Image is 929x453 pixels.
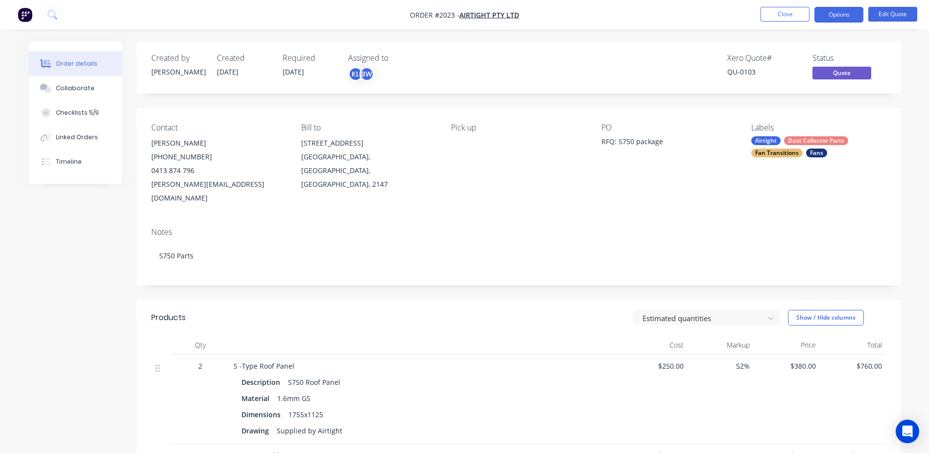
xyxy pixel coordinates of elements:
div: Products [151,312,186,324]
div: Notes [151,227,886,237]
img: Factory [18,7,32,22]
div: Fans [806,149,827,157]
div: [PERSON_NAME] [151,136,286,150]
div: 0413 874 796 [151,164,286,177]
div: Status [812,53,886,63]
span: $250.00 [625,361,684,371]
div: Material [241,391,273,405]
div: Airtight [751,136,781,145]
div: Fan Transitions [751,149,803,157]
div: Created [217,53,271,63]
div: Xero Quote # [727,53,801,63]
button: Linked Orders [29,125,122,150]
div: [PERSON_NAME] [151,67,205,77]
div: Linked Orders [56,133,98,142]
div: PO [601,123,736,132]
div: QU-0103 [727,67,801,77]
div: Assigned to [348,53,446,63]
div: [PHONE_NUMBER] [151,150,286,164]
div: BW [359,67,374,81]
span: $760.00 [824,361,882,371]
span: Quote [812,67,871,79]
div: Checklists 5/9 [56,108,99,117]
span: S -Type Roof Panel [234,361,294,371]
div: [STREET_ADDRESS] [301,136,435,150]
span: Order #2023 - [410,10,459,20]
div: [STREET_ADDRESS][GEOGRAPHIC_DATA], [GEOGRAPHIC_DATA], [GEOGRAPHIC_DATA], 2147 [301,136,435,191]
button: Order details [29,51,122,76]
div: Labels [751,123,885,132]
div: S750 Roof Panel [284,375,344,389]
div: Order details [56,59,97,68]
div: KL [348,67,363,81]
div: Contact [151,123,286,132]
div: Dust Collector Parts [784,136,848,145]
a: Airtight Pty Ltd [459,10,519,20]
span: 52% [691,361,750,371]
span: 2 [198,361,202,371]
div: Supplied by Airtight [273,424,346,438]
button: Show / Hide columns [788,310,864,326]
div: Cost [621,335,688,355]
span: [DATE] [217,67,238,76]
div: [PERSON_NAME][PHONE_NUMBER]0413 874 796[PERSON_NAME][EMAIL_ADDRESS][DOMAIN_NAME] [151,136,286,205]
div: Price [754,335,820,355]
div: RFQ: S750 package [601,136,724,150]
button: KLBW [348,67,374,81]
div: Qty [171,335,230,355]
div: [GEOGRAPHIC_DATA], [GEOGRAPHIC_DATA], [GEOGRAPHIC_DATA], 2147 [301,150,435,191]
span: [DATE] [283,67,304,76]
div: Collaborate [56,84,95,93]
div: Open Intercom Messenger [896,420,919,443]
div: Dimensions [241,407,285,422]
div: 1.6mm GS [273,391,314,405]
button: Timeline [29,150,122,174]
div: Bill to [301,123,435,132]
button: Checklists 5/9 [29,101,122,125]
div: Created by [151,53,205,63]
div: 1755x1125 [285,407,327,422]
button: Collaborate [29,76,122,101]
div: Pick up [451,123,585,132]
div: Markup [688,335,754,355]
div: Drawing [241,424,273,438]
div: S750 Parts [151,241,886,271]
button: Edit Quote [868,7,917,22]
div: Total [820,335,886,355]
button: Close [761,7,810,22]
div: Required [283,53,336,63]
div: [PERSON_NAME][EMAIL_ADDRESS][DOMAIN_NAME] [151,177,286,205]
div: Timeline [56,157,82,166]
span: $380.00 [758,361,816,371]
div: Description [241,375,284,389]
button: Options [814,7,863,23]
